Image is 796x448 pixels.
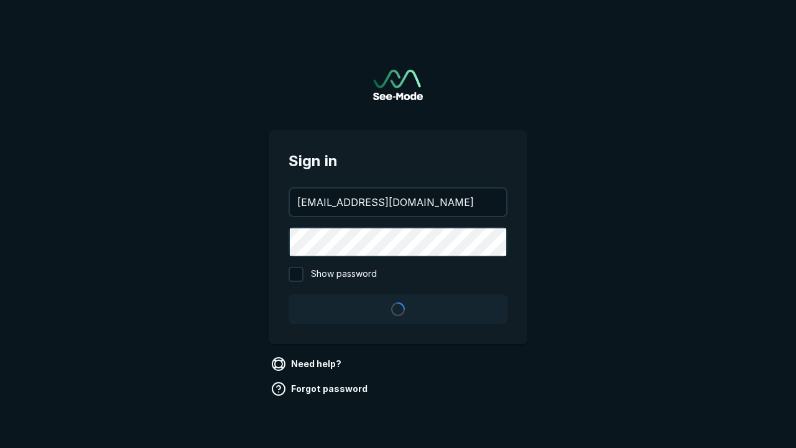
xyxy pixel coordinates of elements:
a: Need help? [269,354,346,374]
span: Sign in [289,150,507,172]
span: Show password [311,267,377,282]
input: your@email.com [290,189,506,216]
a: Forgot password [269,379,373,399]
a: Go to sign in [373,70,423,100]
img: See-Mode Logo [373,70,423,100]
